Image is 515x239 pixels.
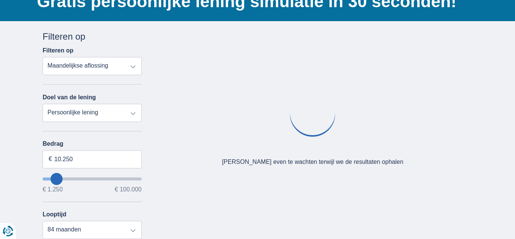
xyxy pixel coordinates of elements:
[43,177,142,180] input: wantToBorrow
[43,94,96,101] label: Doel van de lening
[49,155,52,163] span: €
[222,158,403,167] div: [PERSON_NAME] even te wachten terwijl we de resultaten ophalen
[43,211,66,218] label: Looptijd
[43,140,142,147] label: Bedrag
[43,187,63,193] span: € 1.250
[43,30,142,43] div: Filteren op
[115,187,141,193] span: € 100.000
[43,47,74,54] label: Filteren op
